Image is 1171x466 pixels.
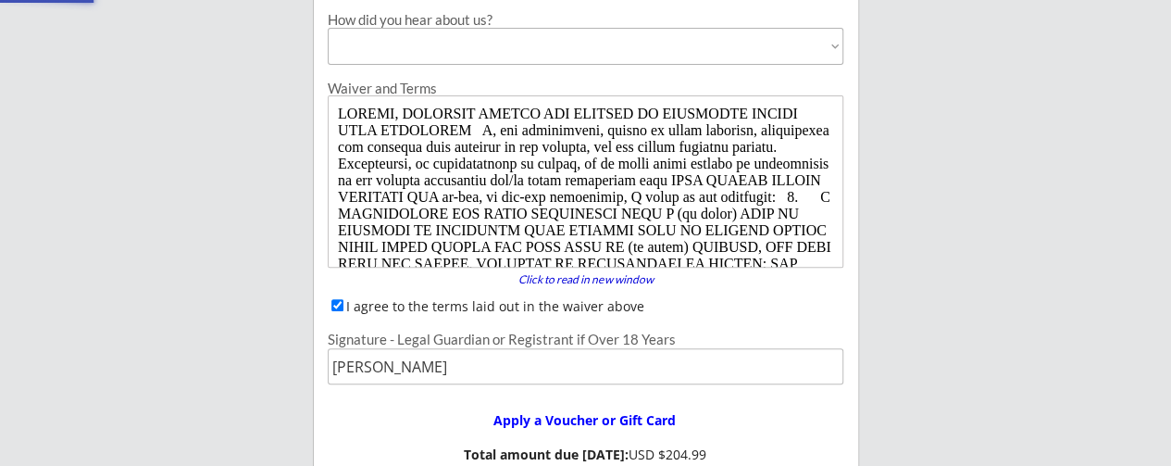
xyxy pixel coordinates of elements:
label: I agree to the terms laid out in the waiver above [346,297,644,315]
div: Click to read in new window [507,274,665,285]
div: Signature - Legal Guardian or Registrant if Over 18 Years [328,333,844,346]
div: USD $204.99 [458,447,713,463]
div: How did you hear about us? [328,13,844,27]
strong: Total amount due [DATE]: [464,446,629,463]
input: Type full name [328,348,844,384]
div: Waiver and Terms [328,82,844,95]
a: Click to read in new window [507,274,665,289]
div: Apply a Voucher or Gift Card [466,414,704,427]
